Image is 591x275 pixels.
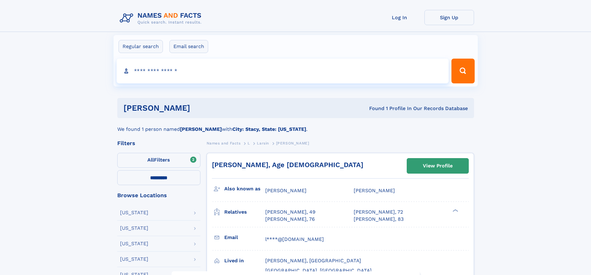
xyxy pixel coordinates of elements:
[180,126,222,132] b: [PERSON_NAME]
[354,188,395,193] span: [PERSON_NAME]
[120,241,148,246] div: [US_STATE]
[224,184,265,194] h3: Also known as
[280,105,468,112] div: Found 1 Profile In Our Records Database
[120,210,148,215] div: [US_STATE]
[265,188,307,193] span: [PERSON_NAME]
[117,10,207,27] img: Logo Names and Facts
[212,161,363,169] a: [PERSON_NAME], Age [DEMOGRAPHIC_DATA]
[123,104,280,112] h1: [PERSON_NAME]
[276,141,309,145] span: [PERSON_NAME]
[117,59,449,83] input: search input
[407,158,468,173] a: View Profile
[265,268,372,273] span: [GEOGRAPHIC_DATA], [GEOGRAPHIC_DATA]
[265,209,316,215] a: [PERSON_NAME], 49
[232,126,306,132] b: City: Stacy, State: [US_STATE]
[424,10,474,25] a: Sign Up
[265,258,361,264] span: [PERSON_NAME], [GEOGRAPHIC_DATA]
[248,141,250,145] span: L
[375,10,424,25] a: Log In
[207,139,241,147] a: Names and Facts
[117,193,200,198] div: Browse Locations
[224,232,265,243] h3: Email
[257,139,269,147] a: Larsin
[119,40,163,53] label: Regular search
[265,216,315,223] a: [PERSON_NAME], 76
[224,207,265,217] h3: Relatives
[354,209,403,215] a: [PERSON_NAME], 72
[248,139,250,147] a: L
[257,141,269,145] span: Larsin
[224,255,265,266] h3: Lived in
[423,159,453,173] div: View Profile
[117,153,200,168] label: Filters
[354,216,404,223] a: [PERSON_NAME], 83
[451,209,459,213] div: ❯
[451,59,474,83] button: Search Button
[120,226,148,231] div: [US_STATE]
[120,257,148,262] div: [US_STATE]
[147,157,154,163] span: All
[169,40,208,53] label: Email search
[117,118,474,133] div: We found 1 person named with .
[117,140,200,146] div: Filters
